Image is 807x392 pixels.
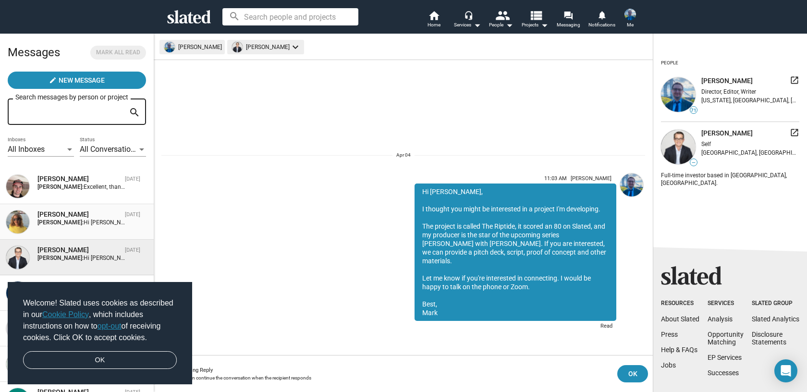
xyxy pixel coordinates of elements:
div: [GEOGRAPHIC_DATA], [GEOGRAPHIC_DATA], [GEOGRAPHIC_DATA] [701,149,799,156]
mat-icon: arrow_drop_down [503,19,515,31]
mat-icon: view_list [529,8,543,22]
span: Welcome! Slated uses cookies as described in our , which includes instructions on how to of recei... [23,297,177,343]
img: Michael Esola [6,353,29,376]
div: Slated Group [752,300,799,307]
div: Charles Lindquist [37,174,121,184]
a: Messaging [551,10,585,31]
button: Mark DiStefanoMe [619,7,642,32]
a: DisclosureStatements [752,331,786,346]
div: cookieconsent [8,282,192,385]
div: People [661,56,678,70]
img: Matt McKnight [6,246,29,269]
div: [US_STATE], [GEOGRAPHIC_DATA], [GEOGRAPHIC_DATA] [701,97,799,104]
input: Search people and projects [222,8,358,25]
img: undefined [661,130,696,164]
span: — [690,160,697,165]
a: dismiss cookie message [23,351,177,369]
a: Home [417,10,451,31]
button: New Message [8,72,146,89]
span: Mark all read [96,48,140,58]
img: Charles Lindquist [6,175,29,198]
a: Jobs [661,361,676,369]
mat-icon: notifications [597,10,606,19]
img: Alex Edwards [6,282,29,305]
span: 71 [690,108,697,113]
img: John Rolston [6,317,29,340]
span: Messaging [557,19,580,31]
span: Notifications [588,19,615,31]
a: About Slated [661,315,699,323]
span: [PERSON_NAME] [701,76,753,86]
mat-icon: search [129,105,140,120]
strong: [PERSON_NAME]: [37,184,84,190]
button: Mark all read [90,46,146,60]
span: All Inboxes [8,145,45,154]
span: Me [627,19,634,31]
img: Mark DiStefano [624,9,636,20]
img: undefined [661,77,696,112]
div: People [489,19,513,31]
time: [DATE] [125,247,140,253]
a: Analysis [708,315,733,323]
div: Services [454,19,481,31]
button: Projects [518,10,551,31]
time: [DATE] [125,176,140,182]
span: Projects [522,19,548,31]
mat-icon: launch [790,75,799,85]
mat-icon: arrow_drop_down [471,19,483,31]
div: Matt McKnight [37,245,121,255]
div: Awaiting Reply [178,367,610,373]
mat-chip: [PERSON_NAME] [227,40,304,54]
span: All Conversations [80,145,139,154]
a: Slated Analytics [752,315,799,323]
a: Cookie Policy [42,310,89,318]
div: Read [415,321,616,333]
div: Director, Editor, Writer [701,88,799,95]
mat-icon: keyboard_arrow_down [290,41,301,53]
div: Hi [PERSON_NAME], I thought you might be interested in a project I'm developing. The project is c... [415,184,616,321]
img: undefined [232,42,243,52]
mat-icon: launch [790,128,799,137]
strong: [PERSON_NAME]: [37,255,84,261]
mat-icon: headset_mic [464,11,473,19]
span: Home [428,19,440,31]
div: Resources [661,300,699,307]
strong: [PERSON_NAME]: [37,219,84,226]
a: OpportunityMatching [708,331,744,346]
span: New Message [59,72,105,89]
a: opt-out [98,322,122,330]
div: Marisa Polvino [37,210,121,219]
a: Notifications [585,10,619,31]
div: You can continue the conversation when the recipient responds [178,375,610,380]
button: OK [617,365,648,382]
mat-icon: home [428,10,440,21]
div: Services [708,300,744,307]
mat-icon: people [495,8,509,22]
a: Mark DiStefano [618,171,645,335]
img: Mark DiStefano [620,173,643,196]
mat-icon: create [49,76,57,84]
a: Press [661,331,678,338]
a: EP Services [708,354,742,361]
img: Marisa Polvino [6,210,29,233]
h2: Messages [8,41,60,64]
span: OK [625,365,640,382]
span: Excellent, thanks for the background, I’ll follow up via email. Cheers. [PERSON_NAME] Filmmaker /... [84,184,551,190]
button: People [484,10,518,31]
span: 11:03 AM [544,175,567,182]
span: [PERSON_NAME] [571,175,611,182]
a: Help & FAQs [661,346,697,354]
div: Self [701,141,799,147]
a: Successes [708,369,739,377]
span: [PERSON_NAME] [701,129,753,138]
div: Alex Edwards [37,281,121,290]
mat-icon: forum [563,11,573,20]
mat-icon: arrow_drop_down [538,19,550,31]
button: Services [451,10,484,31]
div: Open Intercom Messenger [774,359,797,382]
div: Full-time investor based in [GEOGRAPHIC_DATA], [GEOGRAPHIC_DATA]. [661,170,799,187]
time: [DATE] [125,211,140,218]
